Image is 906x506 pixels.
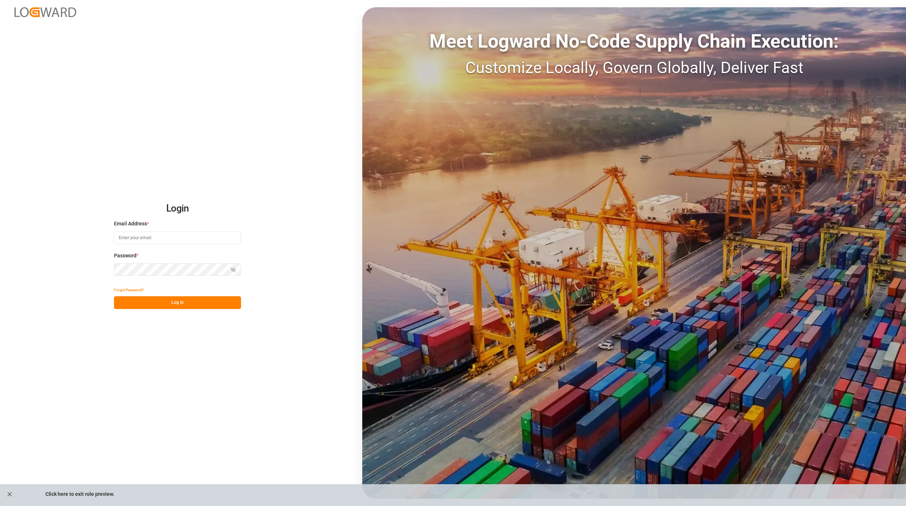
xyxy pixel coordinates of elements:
div: Customize Locally, Govern Globally, Deliver Fast [362,56,906,80]
span: Email Address [114,220,147,228]
img: Logward_new_orange.png [15,7,76,17]
div: Meet Logward No-Code Supply Chain Execution: [362,27,906,56]
p: Click here to exit role preview. [45,487,114,501]
button: close role preview [2,487,17,501]
button: Log In [114,296,241,309]
input: Enter your email [114,232,241,244]
span: Password [114,252,136,260]
button: Forgot Password? [114,284,144,296]
h2: Login [114,197,241,220]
